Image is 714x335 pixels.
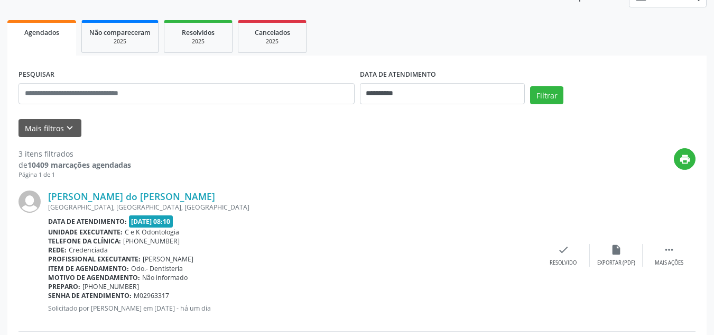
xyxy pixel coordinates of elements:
[610,244,622,256] i: insert_drive_file
[48,282,80,291] b: Preparo:
[89,28,151,37] span: Não compareceram
[18,67,54,83] label: PESQUISAR
[18,170,131,179] div: Página 1 de 1
[48,237,121,246] b: Telefone da clínica:
[48,304,537,313] p: Solicitado por [PERSON_NAME] em [DATE] - há um dia
[48,191,215,202] a: [PERSON_NAME] do [PERSON_NAME]
[530,86,563,104] button: Filtrar
[82,282,139,291] span: [PHONE_NUMBER]
[48,246,67,255] b: Rede:
[597,259,635,267] div: Exportar (PDF)
[360,67,436,83] label: DATA DE ATENDIMENTO
[255,28,290,37] span: Cancelados
[48,217,127,226] b: Data de atendimento:
[48,255,141,264] b: Profissional executante:
[48,273,140,282] b: Motivo de agendamento:
[143,255,193,264] span: [PERSON_NAME]
[27,160,131,170] strong: 10409 marcações agendadas
[18,119,81,138] button: Mais filtroskeyboard_arrow_down
[48,203,537,212] div: [GEOGRAPHIC_DATA], [GEOGRAPHIC_DATA], [GEOGRAPHIC_DATA]
[134,291,169,300] span: M02963317
[172,38,225,46] div: 2025
[182,28,215,37] span: Resolvidos
[48,228,123,237] b: Unidade executante:
[131,264,183,273] span: Odo.- Dentisteria
[123,237,180,246] span: [PHONE_NUMBER]
[679,153,691,165] i: print
[18,159,131,170] div: de
[18,148,131,159] div: 3 itens filtrados
[48,264,129,273] b: Item de agendamento:
[24,28,59,37] span: Agendados
[663,244,675,256] i: 
[125,228,179,237] span: C e K Odontologia
[18,191,41,213] img: img
[142,273,188,282] span: Não informado
[129,215,173,228] span: [DATE] 08:10
[89,38,151,46] div: 2025
[48,291,132,300] b: Senha de atendimento:
[64,122,76,134] i: keyboard_arrow_down
[246,38,299,46] div: 2025
[550,259,577,267] div: Resolvido
[69,246,108,255] span: Credenciada
[655,259,683,267] div: Mais ações
[674,148,696,170] button: print
[558,244,569,256] i: check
